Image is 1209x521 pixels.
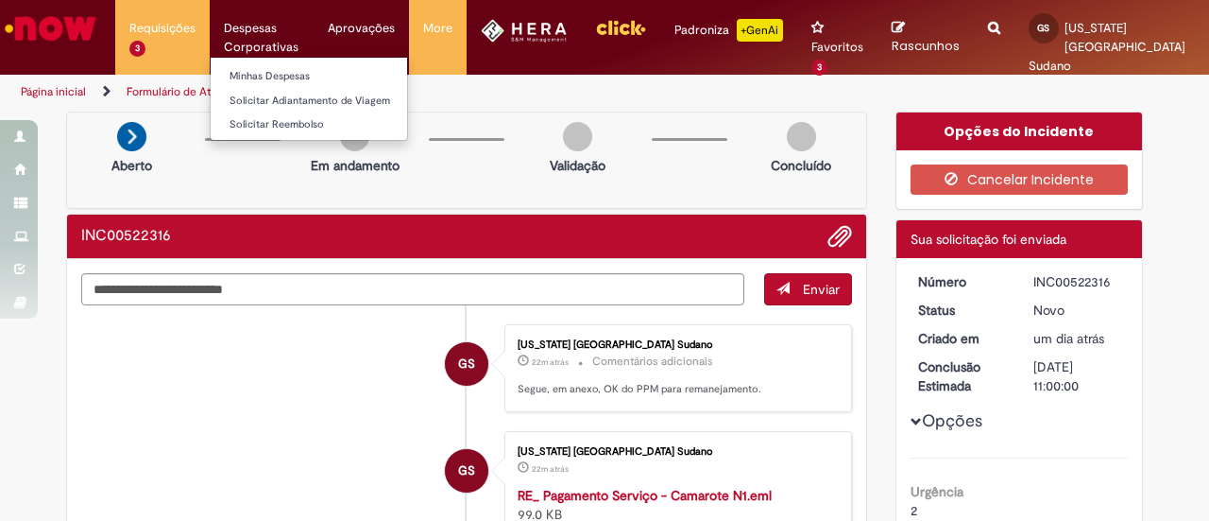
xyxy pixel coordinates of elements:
time: 27/08/2025 18:45:51 [532,356,569,368]
span: 22m atrás [532,356,569,368]
span: 3 [811,60,827,76]
span: 2 [911,502,917,519]
span: More [423,19,452,38]
img: click_logo_yellow_360x200.png [595,13,646,42]
p: Segue, em anexo, OK do PPM para remanejamento. [518,382,832,397]
a: RE_ Pagamento Serviço - Camarote N1.eml [518,487,772,504]
button: Enviar [764,273,852,305]
span: Favoritos [811,38,863,57]
span: 3 [129,41,145,57]
a: Formulário de Atendimento [127,84,266,99]
p: Validação [550,156,605,175]
a: Solicitar Adiantamento de Viagem [211,91,418,112]
span: Aprovações [328,19,395,38]
div: [DATE] 11:00:00 [1033,357,1121,395]
span: 22m atrás [532,463,569,475]
p: +GenAi [737,19,783,42]
a: Página inicial [21,84,86,99]
p: Concluído [771,156,831,175]
p: Aberto [111,156,152,175]
span: Enviar [803,281,840,298]
a: Rascunhos [892,20,960,55]
ul: Trilhas de página [14,75,792,110]
h2: INC00522316 Histórico de tíquete [81,228,171,245]
a: Minhas Despesas [211,66,418,87]
span: Rascunhos [892,37,960,55]
div: INC00522316 [1033,272,1121,291]
span: um dia atrás [1033,330,1104,347]
dt: Número [904,272,1020,291]
b: Urgência [911,483,963,500]
img: img-circle-grey.png [787,122,816,151]
p: Em andamento [311,156,400,175]
div: Padroniza [674,19,783,42]
div: Georgia Corse Sudano [445,342,488,386]
span: Requisições [129,19,196,38]
img: img-circle-grey.png [563,122,592,151]
div: Novo [1033,301,1121,320]
img: HeraLogo.png [481,19,567,43]
small: Comentários adicionais [592,354,713,370]
button: Adicionar anexos [827,224,852,249]
a: Solicitar Reembolso [211,114,418,135]
span: Sua solicitação foi enviada [911,231,1066,248]
span: [US_STATE] [GEOGRAPHIC_DATA] Sudano [1029,20,1185,74]
textarea: Digite sua mensagem aqui... [81,273,744,304]
dt: Criado em [904,329,1020,348]
ul: Despesas Corporativas [210,57,409,141]
img: ServiceNow [2,9,99,47]
div: 26/08/2025 18:26:29 [1033,329,1121,348]
time: 27/08/2025 18:45:42 [532,463,569,475]
div: [US_STATE] [GEOGRAPHIC_DATA] Sudano [518,446,832,458]
dt: Status [904,301,1020,320]
img: arrow-next.png [117,122,146,151]
span: GS [1037,22,1049,34]
span: Despesas Corporativas [224,19,300,57]
div: Opções do Incidente [896,113,1143,150]
span: GS [458,448,475,494]
div: Georgia Corse Sudano [445,449,488,493]
button: Cancelar Incidente [911,165,1129,195]
span: GS [458,341,475,387]
dt: Conclusão Estimada [904,357,1020,395]
div: [US_STATE] [GEOGRAPHIC_DATA] Sudano [518,339,832,351]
